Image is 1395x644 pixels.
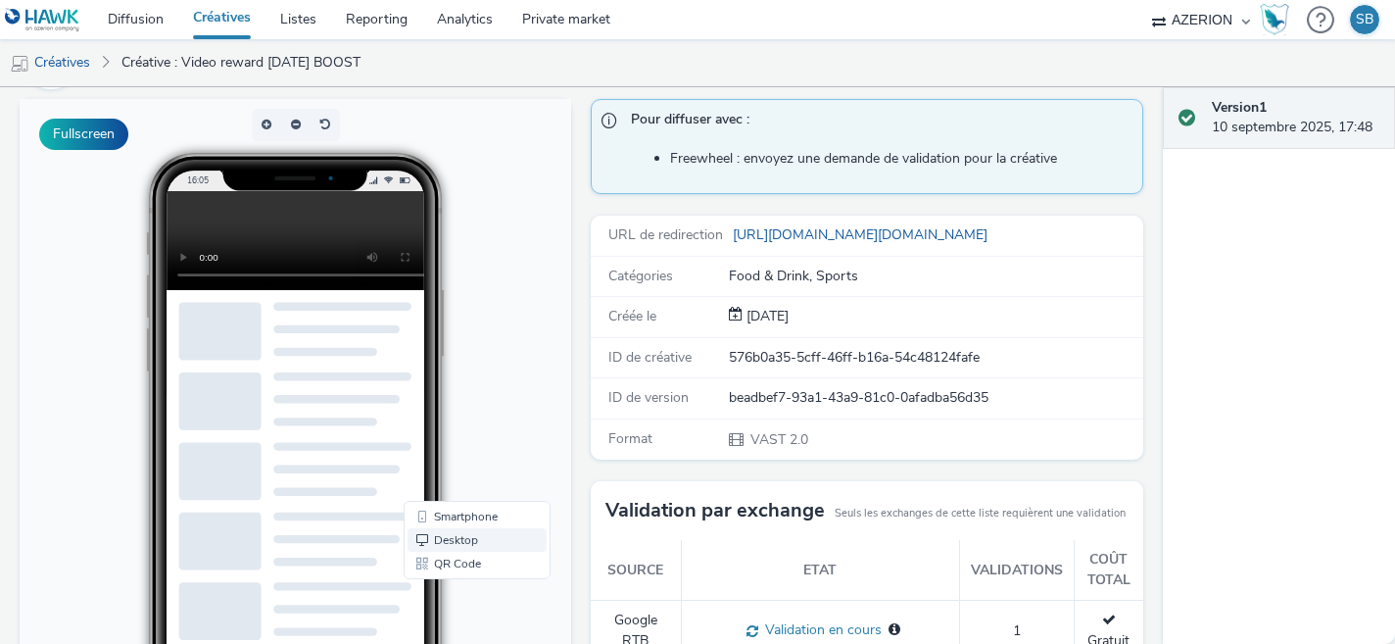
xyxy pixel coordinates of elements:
[388,453,527,476] li: QR Code
[1013,621,1021,640] span: 1
[729,225,995,244] a: [URL][DOMAIN_NAME][DOMAIN_NAME]
[1260,4,1297,35] a: Hawk Academy
[631,110,1122,135] span: Pour diffuser avec :
[1356,5,1373,34] div: SB
[608,267,673,285] span: Catégories
[388,429,527,453] li: Desktop
[608,225,723,244] span: URL de redirection
[670,149,1131,169] li: Freewheel : envoyez une demande de validation pour la créative
[414,459,461,471] span: QR Code
[608,429,652,448] span: Format
[608,307,656,325] span: Créée le
[112,39,370,86] a: Créative : Video reward [DATE] BOOST
[414,435,458,447] span: Desktop
[1260,4,1289,35] img: Hawk Academy
[729,267,1141,286] div: Food & Drink, Sports
[835,506,1126,521] small: Seuls les exchanges de cette liste requièrent une validation
[681,540,959,600] th: Etat
[605,496,825,525] h3: Validation par exchange
[414,412,478,423] span: Smartphone
[743,307,789,326] div: Création 10 septembre 2025, 17:48
[729,388,1141,408] div: beadbef7-93a1-43a9-81c0-0afadba56d35
[1212,98,1379,138] div: 10 septembre 2025, 17:48
[608,348,692,367] span: ID de créative
[39,119,128,150] button: Fullscreen
[608,388,689,407] span: ID de version
[591,540,681,600] th: Source
[729,348,1141,368] div: 576b0a35-5cff-46ff-b16a-54c48124fafe
[1212,98,1267,117] strong: Version 1
[168,75,189,86] span: 16:05
[1074,540,1143,600] th: Coût total
[5,8,80,32] img: undefined Logo
[10,54,29,74] img: mobile
[758,620,882,639] span: Validation en cours
[388,406,527,429] li: Smartphone
[743,307,789,325] span: [DATE]
[959,540,1074,600] th: Validations
[748,430,808,449] span: VAST 2.0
